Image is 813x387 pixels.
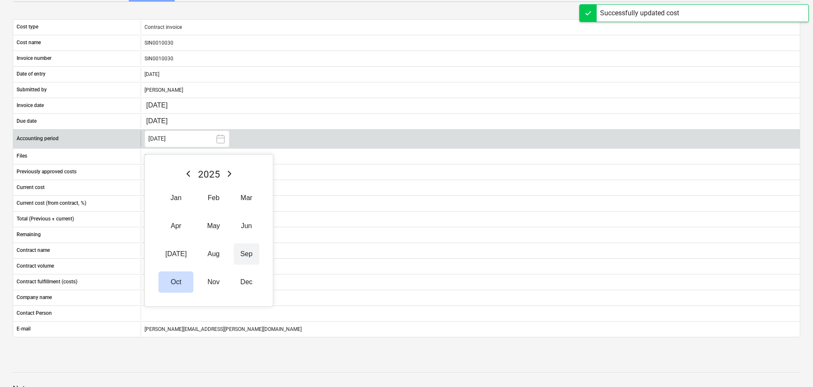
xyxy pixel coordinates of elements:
[17,215,74,223] p: Total (Previous + current)
[17,200,86,207] p: Current cost (from contract, %)
[17,118,37,125] p: Due date
[141,36,800,50] div: SIN0010030
[17,168,76,175] p: Previously approved costs
[141,212,800,226] div: 33,218.66€
[17,278,77,285] p: Contract fulfillment (costs)
[17,294,52,301] p: Company name
[141,52,800,65] div: SIN0010030
[141,83,800,97] div: [PERSON_NAME]
[17,184,45,191] p: Current cost
[141,165,800,179] div: 0.00€
[17,86,47,93] p: Submitted by
[17,71,45,78] p: Date of entry
[141,228,800,242] div: 439,638.34€
[141,20,800,34] div: Contract invoice
[141,291,800,305] div: [PERSON_NAME]
[141,275,800,289] div: 7.03%
[144,116,184,127] input: Change
[771,346,813,387] iframe: Chat Widget
[17,231,41,238] p: Remaining
[144,100,184,112] input: Change
[141,197,800,210] div: 7.03%
[141,260,800,273] div: 472,857.00€
[17,153,27,160] p: Files
[17,135,59,142] p: Accounting period
[17,263,54,270] p: Contract volume
[141,244,800,257] div: Derrygowna [PERSON_NAME]- BAFO
[17,325,31,333] p: E-mail
[141,322,800,336] div: [PERSON_NAME][EMAIL_ADDRESS][PERSON_NAME][DOMAIN_NAME]
[141,150,800,163] div: 1
[600,8,679,18] div: Successfully updated cost
[141,68,800,81] div: [DATE]
[17,55,51,62] p: Invoice number
[17,39,41,46] p: Cost name
[17,310,52,317] p: Contact Person
[141,181,800,195] div: 33,218.66€
[17,23,38,31] p: Cost type
[144,130,229,147] button: [DATE]
[17,247,50,254] p: Contract name
[17,102,44,109] p: Invoice date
